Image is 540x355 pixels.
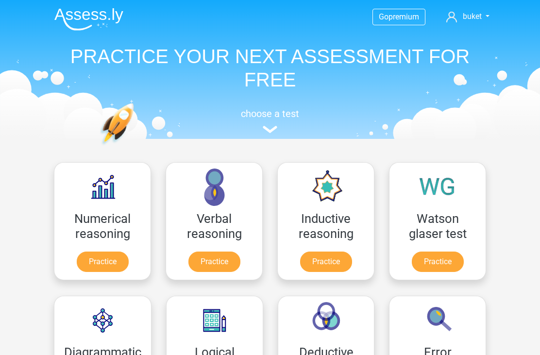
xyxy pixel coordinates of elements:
a: Practice [300,252,352,272]
span: premium [388,12,419,21]
a: Practice [412,252,464,272]
img: assessment [263,126,277,133]
a: Gopremium [373,10,425,23]
img: Assessly [54,8,123,31]
span: Go [379,12,388,21]
h1: PRACTICE YOUR NEXT ASSESSMENT FOR FREE [47,45,493,91]
a: Practice [188,252,240,272]
h5: choose a test [47,108,493,119]
a: buket [442,11,493,22]
a: Practice [77,252,129,272]
span: buket [463,12,482,21]
img: practice [100,103,171,191]
a: choose a test [47,108,493,134]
